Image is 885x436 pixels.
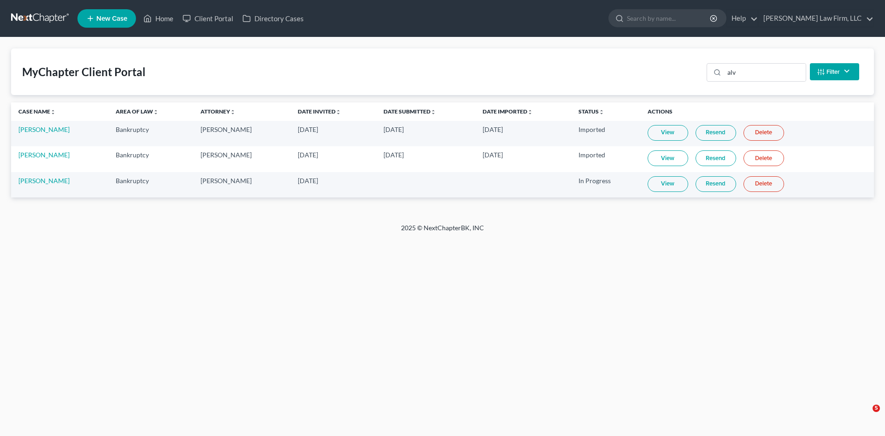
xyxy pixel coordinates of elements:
[648,176,688,192] a: View
[230,109,236,115] i: unfold_more
[178,10,238,27] a: Client Portal
[696,125,736,141] a: Resend
[648,125,688,141] a: View
[696,150,736,166] a: Resend
[383,125,404,133] span: [DATE]
[759,10,873,27] a: [PERSON_NAME] Law Firm, LLC
[298,151,318,159] span: [DATE]
[640,102,874,121] th: Actions
[108,121,193,146] td: Bankruptcy
[153,109,159,115] i: unfold_more
[201,108,236,115] a: Attorneyunfold_more
[139,10,178,27] a: Home
[18,177,70,185] a: [PERSON_NAME]
[854,405,876,427] iframe: Intercom live chat
[527,109,533,115] i: unfold_more
[180,223,705,240] div: 2025 © NextChapterBK, INC
[571,121,640,146] td: Imported
[743,125,784,141] a: Delete
[336,109,341,115] i: unfold_more
[193,172,290,197] td: [PERSON_NAME]
[578,108,604,115] a: Statusunfold_more
[743,150,784,166] a: Delete
[627,10,711,27] input: Search by name...
[116,108,159,115] a: Area of Lawunfold_more
[18,125,70,133] a: [PERSON_NAME]
[431,109,436,115] i: unfold_more
[483,108,533,115] a: Date Importedunfold_more
[193,121,290,146] td: [PERSON_NAME]
[18,108,56,115] a: Case Nameunfold_more
[298,108,341,115] a: Date Invitedunfold_more
[727,10,758,27] a: Help
[648,150,688,166] a: View
[571,146,640,172] td: Imported
[383,151,404,159] span: [DATE]
[483,125,503,133] span: [DATE]
[238,10,308,27] a: Directory Cases
[50,109,56,115] i: unfold_more
[108,172,193,197] td: Bankruptcy
[483,151,503,159] span: [DATE]
[873,405,880,412] span: 5
[298,177,318,185] span: [DATE]
[108,146,193,172] td: Bankruptcy
[298,125,318,133] span: [DATE]
[22,65,146,79] div: MyChapter Client Portal
[696,176,736,192] a: Resend
[18,151,70,159] a: [PERSON_NAME]
[810,63,859,80] button: Filter
[193,146,290,172] td: [PERSON_NAME]
[599,109,604,115] i: unfold_more
[571,172,640,197] td: In Progress
[724,64,806,81] input: Search...
[383,108,436,115] a: Date Submittedunfold_more
[96,15,127,22] span: New Case
[743,176,784,192] a: Delete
